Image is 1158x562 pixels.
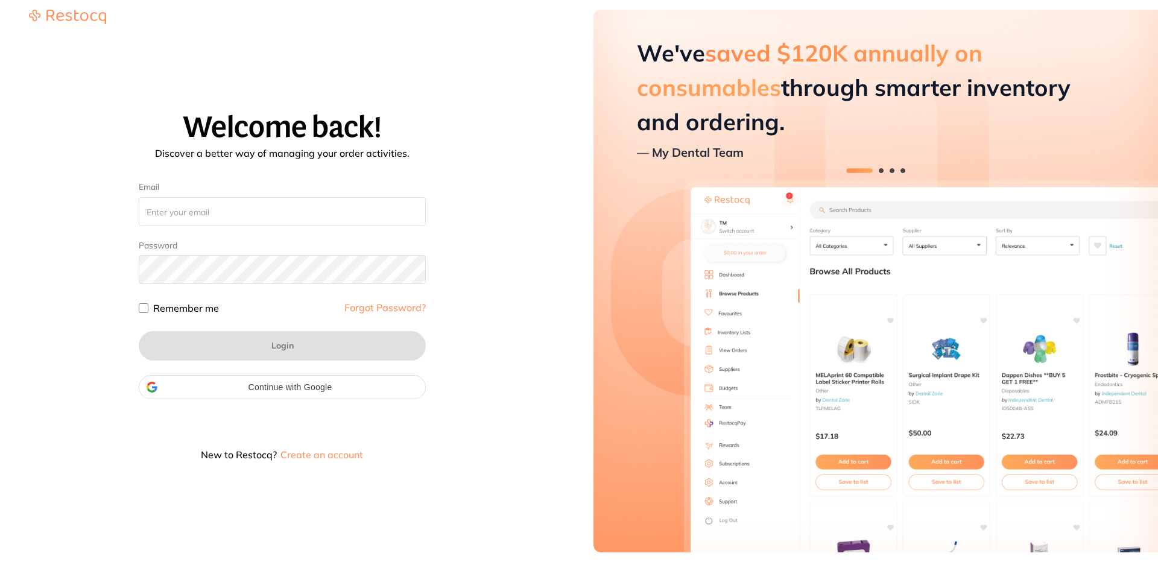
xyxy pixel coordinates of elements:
h1: Welcome back! [14,112,550,144]
aside: Hero [593,10,1158,552]
label: Password [139,241,177,251]
label: Email [139,182,426,192]
img: Restocq preview [593,10,1158,552]
button: Create an account [279,450,364,459]
input: Enter your email [139,197,426,226]
span: Continue with Google [162,382,418,392]
a: Forgot Password? [344,303,426,312]
p: Discover a better way of managing your order activities. [14,148,550,158]
div: Continue with Google [139,375,426,399]
p: New to Restocq? [139,450,426,459]
img: Restocq [29,10,106,24]
label: Remember me [153,303,219,313]
button: Login [139,331,426,360]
